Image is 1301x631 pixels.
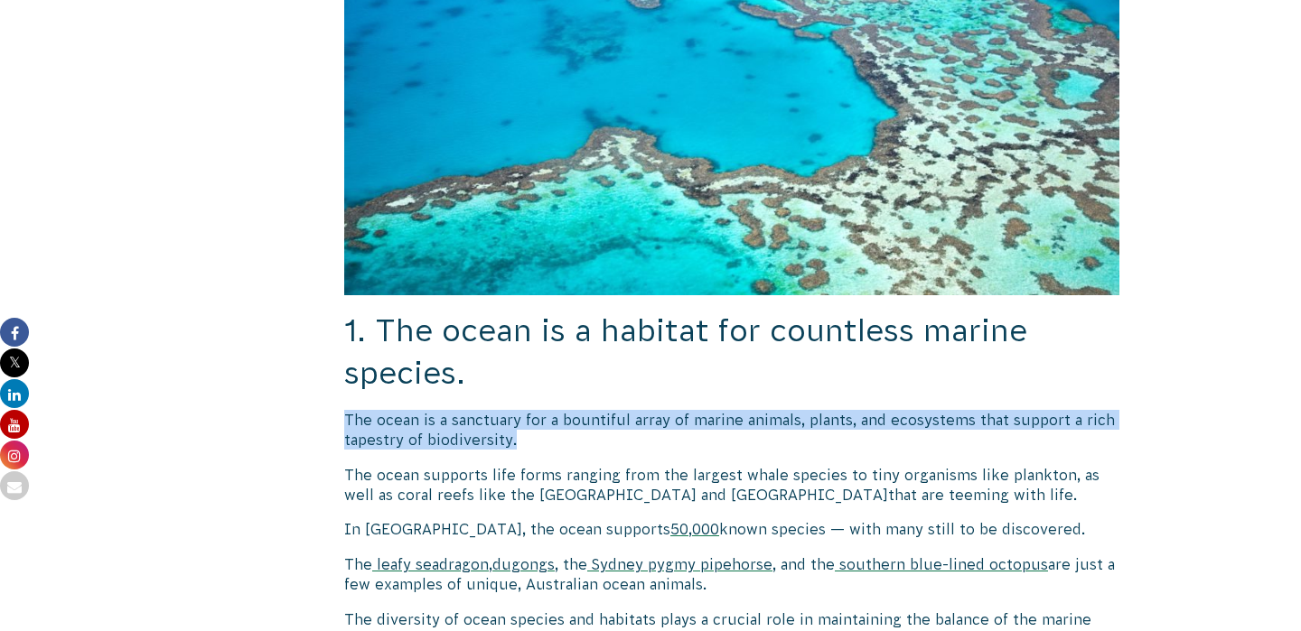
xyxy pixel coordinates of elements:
[377,556,489,572] span: leafy seadragon
[670,521,719,537] a: 50,000
[587,556,772,572] a: Sydney pygmy pipehorse
[888,487,1077,503] span: that are teeming with life.
[344,556,372,572] span: The
[344,467,1100,503] span: The ocean supports life forms ranging from the largest whale species to tiny organisms like plank...
[489,556,492,572] span: ,
[835,556,1048,572] a: southern blue-lined octopus
[731,487,888,503] span: [GEOGRAPHIC_DATA]
[344,313,1027,391] span: 1. The ocean is a habitat for countless marine species.
[372,556,489,572] a: leafy seadragon
[344,412,1115,448] span: The ocean is a sanctuary for a bountiful array of marine animals, plants, and ecosystems that sup...
[344,521,670,537] span: In [GEOGRAPHIC_DATA], the ocean supports
[719,521,1085,537] span: known species — with many still to be discovered.
[492,556,555,572] a: dugongs
[839,556,1048,572] span: southern blue-lined octopus
[592,556,772,572] span: Sydney pygmy pipehorse
[772,556,835,572] span: , and the
[555,556,587,572] span: , the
